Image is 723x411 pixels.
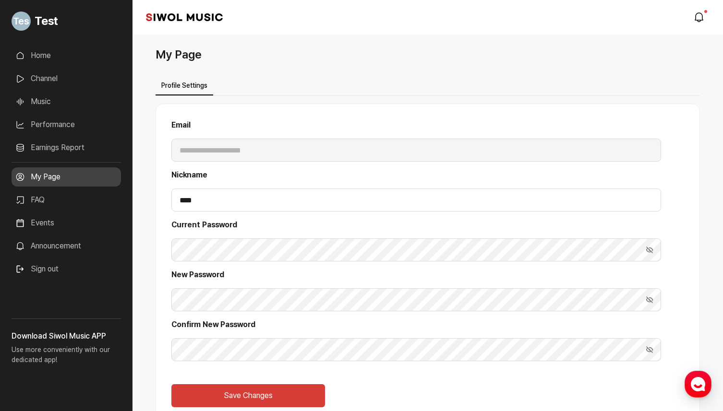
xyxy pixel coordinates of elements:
[156,46,202,63] h1: My Page
[80,319,108,327] span: Messages
[12,69,121,88] a: Channel
[156,77,213,95] button: Profile Settings
[638,238,661,261] button: Show Password
[638,338,661,361] button: Show Password
[35,12,58,30] span: Test
[12,138,121,157] a: Earnings Report
[171,384,325,407] button: Save Changes
[12,259,62,279] button: Sign out
[12,190,121,210] a: FAQ
[63,304,124,328] a: Messages
[690,8,710,27] a: modal.notifications
[171,288,661,311] input: New Password
[12,213,121,233] a: Events
[171,319,661,330] label: Confirm New Password
[24,318,41,326] span: Home
[12,46,121,65] a: Home
[12,92,121,111] a: Music
[12,330,121,342] h3: Download Siwol Music APP
[3,304,63,328] a: Home
[12,342,121,373] p: Use more conveniently with our dedicated app!
[12,236,121,256] a: Announcement
[12,8,121,35] a: Go to My Profile
[12,167,121,187] a: My Page
[171,119,661,131] label: Email
[171,338,661,361] input: Confirm New Password
[171,169,661,181] label: Nickname
[171,269,661,281] label: New Password
[171,219,661,231] label: Current Password
[124,304,184,328] a: Settings
[142,318,166,326] span: Settings
[12,115,121,134] a: Performance
[638,288,661,311] button: Show Password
